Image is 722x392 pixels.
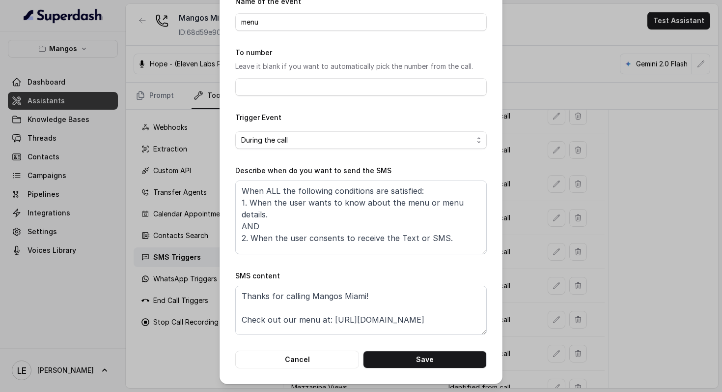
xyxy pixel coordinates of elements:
textarea: When ALL the following conditions are satisfied: 1. When the user wants to know about the menu or... [235,181,487,254]
textarea: Thanks for calling Mangos Miami! Check out our menu at: [URL][DOMAIN_NAME] Call managed by [URL] :) [235,286,487,335]
span: During the call [241,134,473,146]
label: Trigger Event [235,113,281,121]
label: Describe when do you want to send the SMS [235,166,391,175]
button: During the call [235,131,487,149]
button: Cancel [235,351,359,368]
p: Leave it blank if you want to automatically pick the number from the call. [235,60,487,72]
label: SMS content [235,271,280,280]
label: To number [235,48,272,57]
button: Save [363,351,487,368]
